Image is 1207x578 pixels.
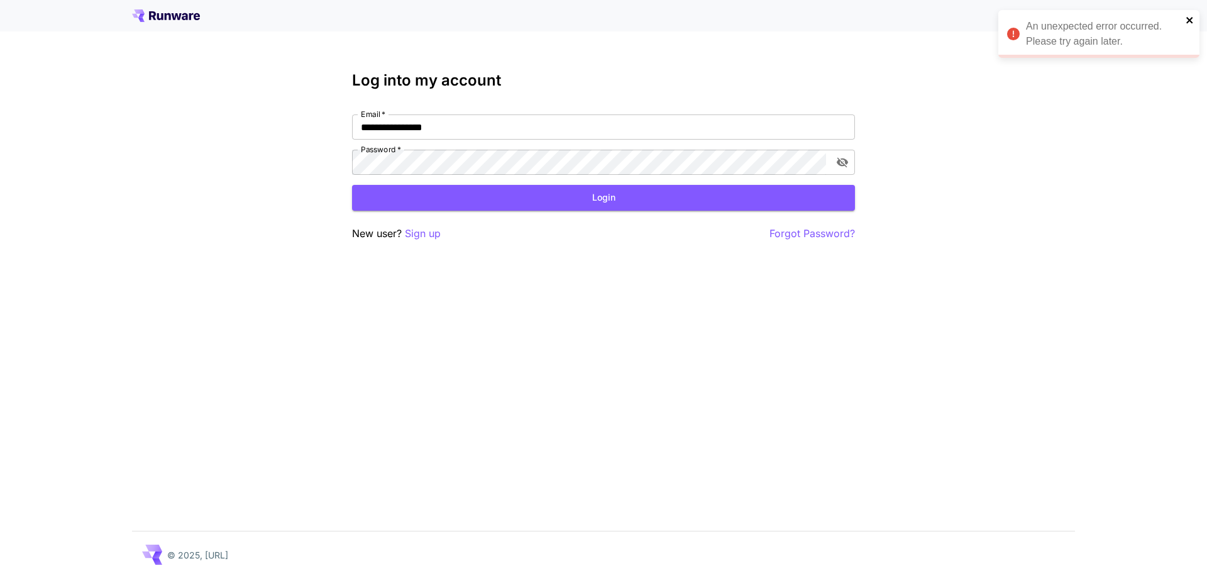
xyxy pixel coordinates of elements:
[831,151,854,174] button: toggle password visibility
[1186,15,1194,25] button: close
[1026,19,1182,49] div: An unexpected error occurred. Please try again later.
[352,226,441,242] p: New user?
[167,548,228,562] p: © 2025, [URL]
[352,72,855,89] h3: Log into my account
[361,109,385,119] label: Email
[769,226,855,242] button: Forgot Password?
[405,226,441,242] button: Sign up
[361,144,401,155] label: Password
[352,185,855,211] button: Login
